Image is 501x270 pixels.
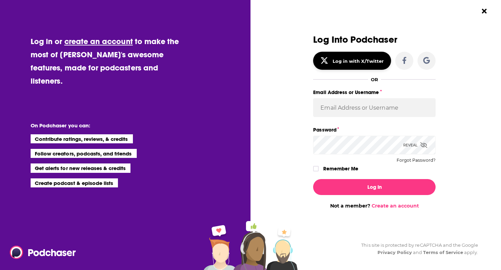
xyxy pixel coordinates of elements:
div: This site is protected by reCAPTCHA and the Google and apply. [356,242,478,256]
img: Podchaser - Follow, Share and Rate Podcasts [10,246,77,259]
button: Forgot Password? [397,158,436,163]
li: On Podchaser you can: [31,122,170,129]
button: Log in with X/Twitter [313,52,391,70]
li: Follow creators, podcasts, and friends [31,149,137,158]
li: Get alerts for new releases & credits [31,163,130,172]
a: Privacy Policy [377,250,412,255]
label: Email Address or Username [313,88,436,97]
div: Log in with X/Twitter [333,58,384,64]
li: Contribute ratings, reviews, & credits [31,134,133,143]
input: Email Address or Username [313,98,436,117]
button: Close Button [478,5,491,18]
li: Create podcast & episode lists [31,178,118,187]
a: Podchaser - Follow, Share and Rate Podcasts [10,246,71,259]
div: Not a member? [313,203,436,209]
h3: Log Into Podchaser [313,35,436,45]
a: Create an account [372,203,419,209]
a: create an account [64,36,133,46]
a: Terms of Service [423,250,463,255]
div: Reveal [403,136,427,154]
label: Remember Me [323,164,358,173]
div: OR [371,77,378,82]
button: Log In [313,179,436,195]
label: Password [313,125,436,134]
